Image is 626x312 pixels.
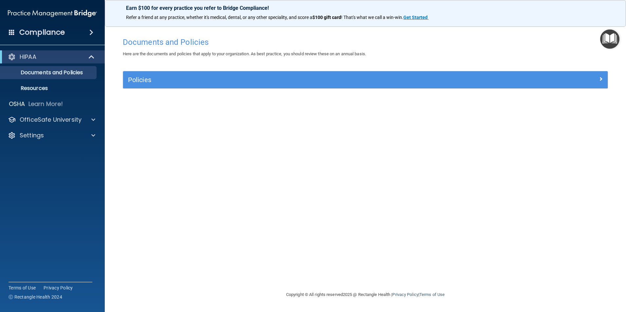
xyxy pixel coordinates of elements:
a: HIPAA [8,53,95,61]
a: Policies [128,75,603,85]
a: Terms of Use [419,292,445,297]
a: Privacy Policy [392,292,418,297]
a: Get Started [403,15,429,20]
button: Open Resource Center [600,29,619,49]
p: Documents and Policies [4,69,94,76]
span: ! That's what we call a win-win. [341,15,403,20]
p: Settings [20,131,44,139]
span: Refer a friend at any practice, whether it's medical, dental, or any other speciality, and score a [126,15,312,20]
p: Earn $100 for every practice you refer to Bridge Compliance! [126,5,605,11]
p: Resources [4,85,94,92]
a: Privacy Policy [44,285,73,291]
div: Copyright © All rights reserved 2025 @ Rectangle Health | | [246,284,485,305]
span: Ⓒ Rectangle Health 2024 [9,294,62,300]
p: HIPAA [20,53,36,61]
img: PMB logo [8,7,97,20]
h4: Documents and Policies [123,38,608,46]
span: Here are the documents and policies that apply to your organization. As best practice, you should... [123,51,366,56]
a: OfficeSafe University [8,116,95,124]
a: Terms of Use [9,285,36,291]
strong: $100 gift card [312,15,341,20]
strong: Get Started [403,15,428,20]
p: OfficeSafe University [20,116,82,124]
p: OSHA [9,100,25,108]
h5: Policies [128,76,482,83]
a: Settings [8,131,95,139]
h4: Compliance [19,28,65,37]
p: Learn More! [28,100,63,108]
